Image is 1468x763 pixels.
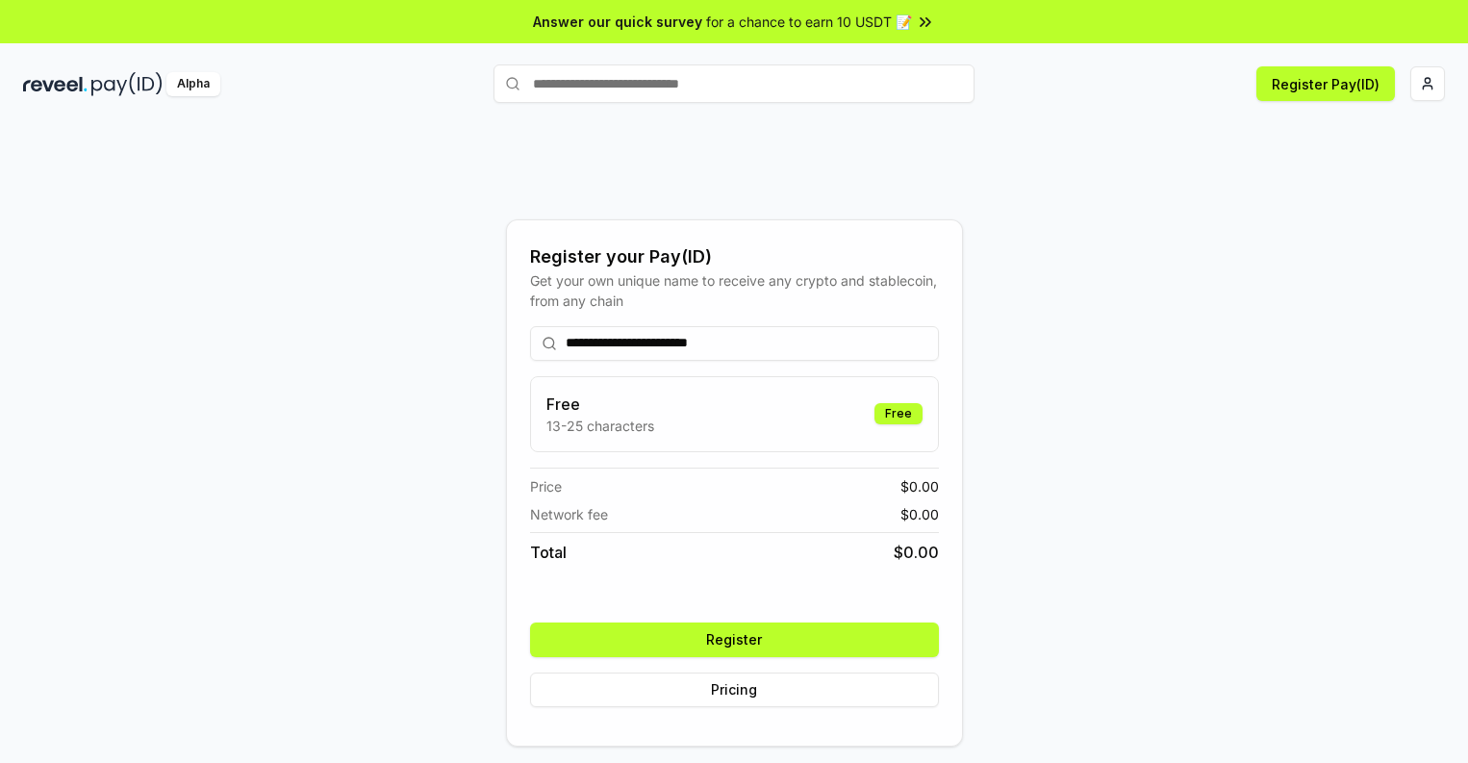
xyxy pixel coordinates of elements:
[874,403,923,424] div: Free
[23,72,88,96] img: reveel_dark
[546,393,654,416] h3: Free
[530,673,939,707] button: Pricing
[546,416,654,436] p: 13-25 characters
[900,476,939,496] span: $ 0.00
[706,12,912,32] span: for a chance to earn 10 USDT 📝
[530,270,939,311] div: Get your own unique name to receive any crypto and stablecoin, from any chain
[166,72,220,96] div: Alpha
[530,541,567,564] span: Total
[1256,66,1395,101] button: Register Pay(ID)
[530,504,608,524] span: Network fee
[533,12,702,32] span: Answer our quick survey
[530,623,939,657] button: Register
[900,504,939,524] span: $ 0.00
[894,541,939,564] span: $ 0.00
[530,476,562,496] span: Price
[530,243,939,270] div: Register your Pay(ID)
[91,72,163,96] img: pay_id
